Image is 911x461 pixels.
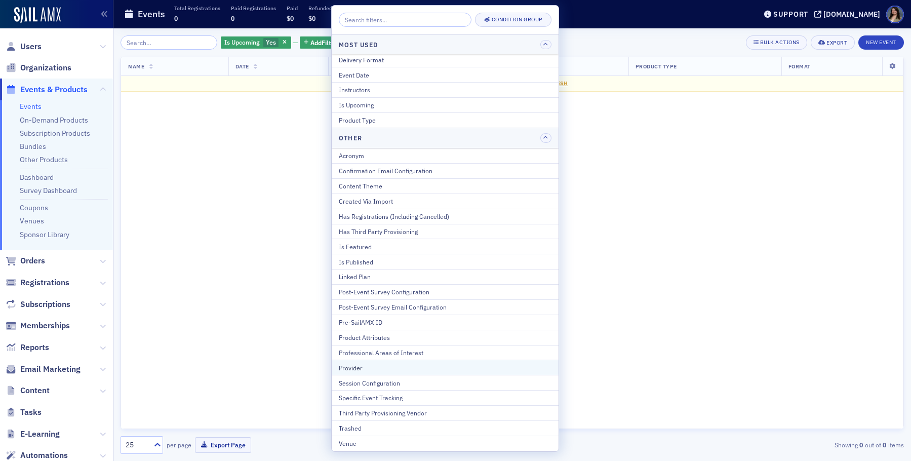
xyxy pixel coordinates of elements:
span: Reports [20,342,49,353]
span: 0 [231,14,234,22]
img: SailAMX [14,7,61,23]
span: Add Filter [310,38,337,47]
span: Memberships [20,320,70,331]
div: Delivery Format [339,55,551,64]
button: Is Upcoming [332,97,559,112]
div: Third Party Provisioning Vendor [339,408,551,417]
a: New Event [858,37,904,46]
div: Created Via Import [339,197,551,206]
button: Pre-SailAMX ID [332,315,559,330]
a: Venues [20,216,44,225]
span: Tasks [20,407,42,418]
button: Acronym [332,148,559,163]
span: Events & Products [20,84,88,95]
h4: Most Used [339,40,378,49]
div: Acronym [339,151,551,160]
a: Bundles [20,142,46,151]
button: Confirmation Email Configuration [332,163,559,178]
div: Product Attributes [339,333,551,342]
button: Has Third Party Provisioning [332,224,559,239]
button: Delivery Format [332,52,559,67]
div: Is Featured [339,242,551,251]
a: Subscription Products [20,129,90,138]
p: Total Registrations [174,5,220,12]
button: Condition Group [475,13,551,27]
div: 25 [126,440,148,450]
span: $0 [287,14,294,22]
a: Sponsor Library [20,230,69,239]
button: Export Page [195,437,251,453]
div: No results. [128,80,896,88]
a: Memberships [6,320,70,331]
a: Events & Products [6,84,88,95]
div: Specific Event Tracking [339,393,551,402]
span: Users [20,41,42,52]
button: Third Party Provisioning Vendor [332,405,559,420]
div: Confirmation Email Configuration [339,166,551,175]
div: Instructors [339,85,551,94]
div: Venue [339,439,551,448]
button: Post-Event Survey Configuration [332,284,559,299]
span: Product Type [636,63,677,70]
button: Is Published [332,254,559,269]
div: Linked Plan [339,272,551,281]
a: Dashboard [20,173,54,182]
input: Search… [121,35,217,50]
span: Orders [20,255,45,266]
button: Trashed [332,420,559,436]
div: [DOMAIN_NAME] [823,10,880,19]
button: Product Type [332,112,559,128]
a: Tasks [6,407,42,418]
input: Search filters... [339,13,471,27]
p: Paid Registrations [231,5,276,12]
button: Has Registrations (Including Cancelled) [332,209,559,224]
span: Format [788,63,811,70]
button: Product Attributes [332,330,559,345]
span: Registrations [20,277,69,288]
div: Support [773,10,808,19]
a: Orders [6,255,45,266]
div: Product Type [339,116,551,125]
span: Profile [886,6,904,23]
button: Created Via Import [332,194,559,209]
span: Is Upcoming [224,38,260,46]
a: E-Learning [6,429,60,440]
label: per page [167,440,191,449]
button: [DOMAIN_NAME] [814,11,884,18]
h1: Events [138,8,165,20]
a: Subscriptions [6,299,70,310]
div: Condition Group [492,17,542,22]
div: Showing out of items [650,440,904,449]
a: On-Demand Products [20,116,88,125]
div: Professional Areas of Interest [339,348,551,357]
button: Event Date [332,67,559,82]
a: Content [6,385,50,396]
div: Is Upcoming [339,100,551,109]
a: Organizations [6,62,71,73]
div: Post-Event Survey Configuration [339,287,551,296]
button: AddFilter [300,36,341,49]
button: Specific Event Tracking [332,390,559,405]
div: Bulk Actions [760,40,800,45]
span: Automations [20,450,68,461]
a: Survey Dashboard [20,186,77,195]
button: Provider [332,360,559,375]
button: Bulk Actions [746,35,807,50]
div: Pre-SailAMX ID [339,318,551,327]
span: E-Learning [20,429,60,440]
p: Net [343,5,352,12]
strong: 0 [881,440,888,449]
span: Organizations [20,62,71,73]
div: Provider [339,363,551,372]
div: Session Configuration [339,378,551,388]
span: Yes [266,38,276,46]
a: Users [6,41,42,52]
button: Export [811,35,855,50]
span: 0 [174,14,178,22]
span: Date [235,63,249,70]
div: Yes [221,36,291,49]
span: Subscriptions [20,299,70,310]
button: Content Theme [332,178,559,194]
div: Is Published [339,257,551,266]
